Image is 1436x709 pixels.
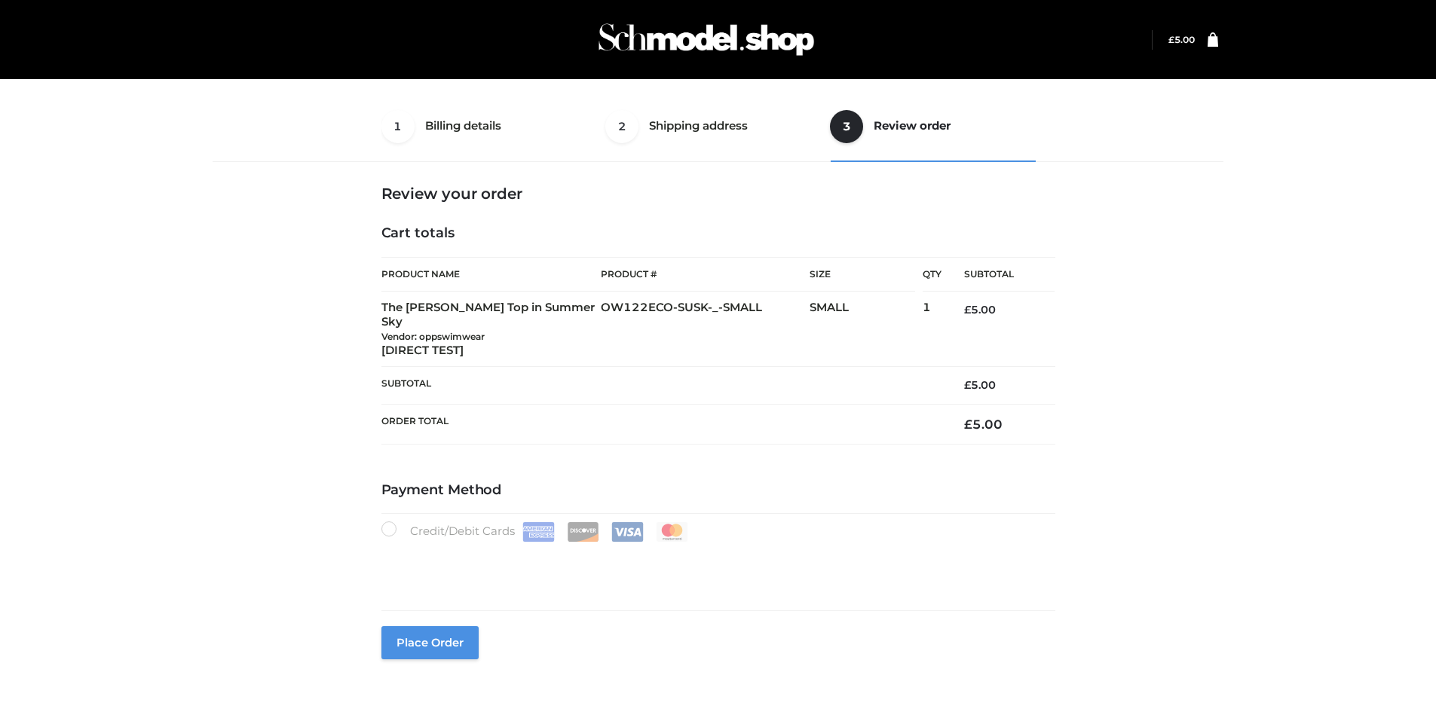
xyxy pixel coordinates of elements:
td: 1 [923,292,942,367]
span: £ [1168,34,1174,45]
bdi: 5.00 [1168,34,1195,45]
th: Product Name [381,257,602,292]
span: £ [964,303,971,316]
th: Subtotal [942,258,1055,292]
a: £5.00 [1168,34,1195,45]
label: Credit/Debit Cards [381,521,690,542]
th: Subtotal [381,367,942,404]
td: The [PERSON_NAME] Top in Summer Sky [DIRECT TEST] [381,292,602,367]
span: £ [964,417,972,432]
img: Amex [522,522,555,542]
img: Mastercard [656,522,688,542]
h4: Cart totals [381,225,1055,242]
bdi: 5.00 [964,303,996,316]
img: Visa [611,522,644,542]
button: Place order [381,626,479,659]
iframe: Secure payment input frame [378,539,1052,594]
td: SMALL [810,292,923,367]
img: Discover [567,522,599,542]
td: OW122ECO-SUSK-_-SMALL [601,292,810,367]
th: Qty [923,257,942,292]
h3: Review your order [381,185,1055,203]
img: Schmodel Admin 964 [593,10,819,69]
small: Vendor: oppswimwear [381,331,485,342]
th: Size [810,258,915,292]
bdi: 5.00 [964,378,996,392]
span: £ [964,378,971,392]
bdi: 5.00 [964,417,1003,432]
h4: Payment Method [381,482,1055,499]
th: Order Total [381,404,942,444]
th: Product # [601,257,810,292]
